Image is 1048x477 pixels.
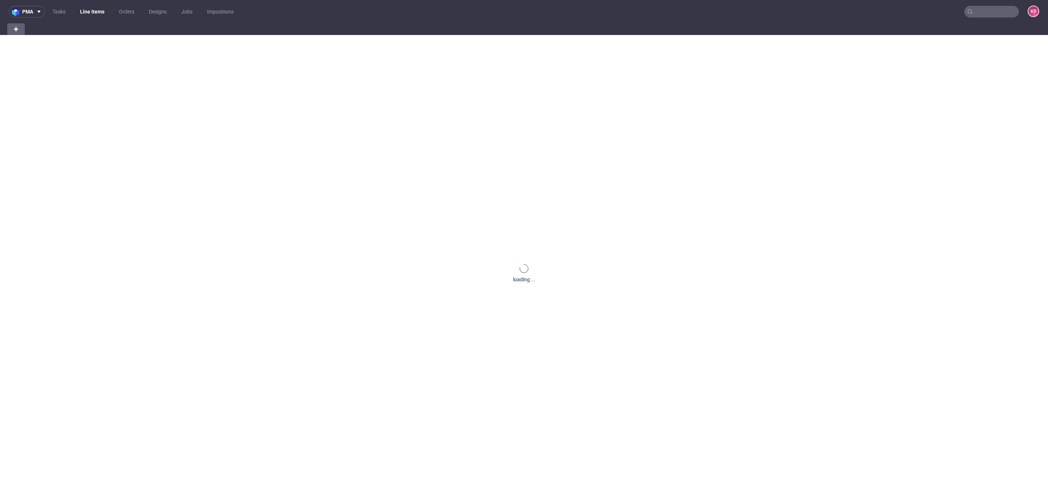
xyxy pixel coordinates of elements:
[1028,6,1039,16] figcaption: KD
[203,6,238,17] a: Impositions
[76,6,109,17] a: Line Items
[9,6,45,17] button: pma
[513,276,535,283] div: loading ...
[48,6,70,17] a: Tasks
[115,6,139,17] a: Orders
[12,8,22,16] img: logo
[144,6,171,17] a: Designs
[177,6,197,17] a: Jobs
[22,9,33,14] span: pma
